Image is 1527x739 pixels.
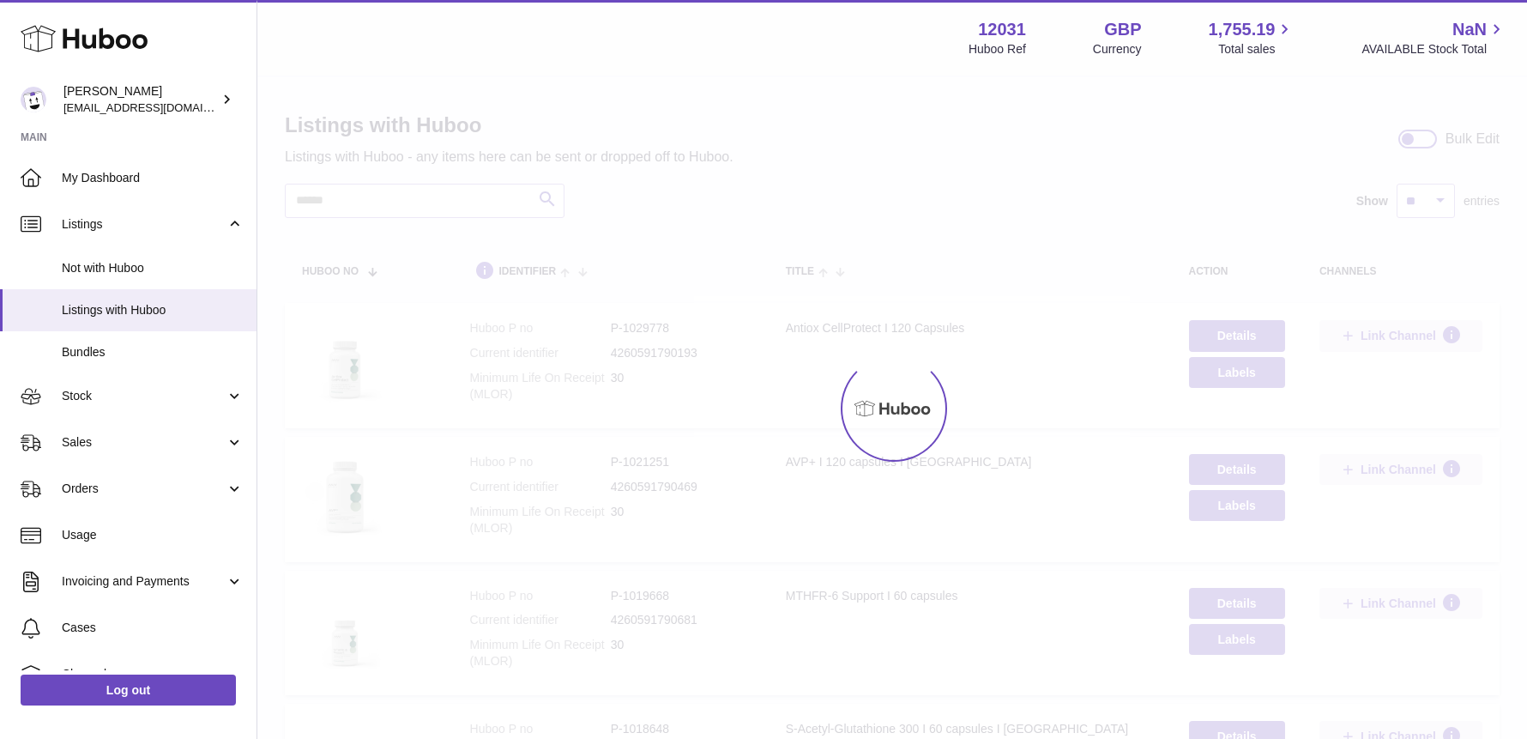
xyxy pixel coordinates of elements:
strong: 12031 [978,18,1026,41]
a: 1,755.19 Total sales [1209,18,1295,58]
span: NaN [1452,18,1487,41]
span: Usage [62,527,244,543]
span: My Dashboard [62,170,244,186]
span: Sales [62,434,226,451]
strong: GBP [1104,18,1141,41]
span: 1,755.19 [1209,18,1276,41]
a: NaN AVAILABLE Stock Total [1361,18,1506,58]
span: Channels [62,666,244,682]
span: Listings with Huboo [62,302,244,318]
span: Stock [62,388,226,404]
span: Bundles [62,344,244,360]
span: Invoicing and Payments [62,573,226,590]
span: AVAILABLE Stock Total [1361,41,1506,58]
span: Listings [62,216,226,233]
span: Total sales [1218,41,1295,58]
div: Huboo Ref [969,41,1026,58]
span: [EMAIL_ADDRESS][DOMAIN_NAME] [63,100,252,114]
span: Orders [62,481,226,497]
img: admin@makewellforyou.com [21,87,46,112]
div: [PERSON_NAME] [63,83,218,116]
div: Currency [1093,41,1142,58]
span: Not with Huboo [62,260,244,276]
span: Cases [62,620,244,636]
a: Log out [21,675,236,706]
